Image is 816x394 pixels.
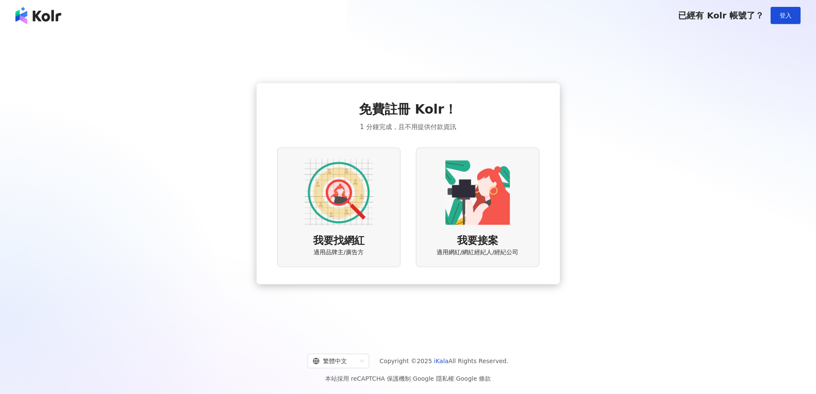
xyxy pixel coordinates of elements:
[456,375,491,382] a: Google 條款
[313,354,356,368] div: 繁體中文
[325,373,491,384] span: 本站採用 reCAPTCHA 保護機制
[434,358,448,364] a: iKala
[454,375,456,382] span: |
[457,234,498,248] span: 我要接案
[780,12,792,19] span: 登入
[411,375,413,382] span: |
[313,234,365,248] span: 我要找網紅
[314,248,364,257] span: 適用品牌主/廣告方
[360,122,456,132] span: 1 分鐘完成，且不用提供付款資訊
[380,356,508,366] span: Copyright © 2025 All Rights Reserved.
[15,7,61,24] img: logo
[436,248,518,257] span: 適用網紅/網紅經紀人/經紀公司
[413,375,454,382] a: Google 隱私權
[771,7,801,24] button: 登入
[678,10,764,21] span: 已經有 Kolr 帳號了？
[359,100,457,118] span: 免費註冊 Kolr！
[305,158,373,227] img: AD identity option
[443,158,512,227] img: KOL identity option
